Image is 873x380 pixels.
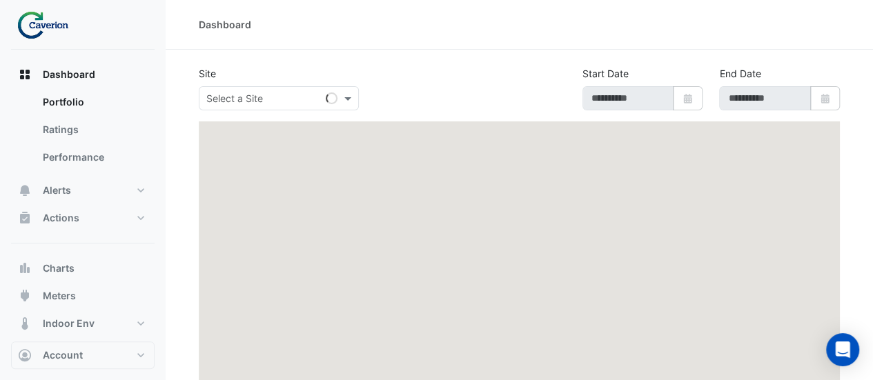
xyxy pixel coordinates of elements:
a: Performance [32,143,155,171]
app-icon: Indoor Env [18,317,32,330]
button: Dashboard [11,61,155,88]
app-icon: Charts [18,261,32,275]
app-icon: Meters [18,289,32,303]
button: Alerts [11,177,155,204]
div: Dashboard [199,17,251,32]
app-icon: Alerts [18,183,32,197]
a: Portfolio [32,88,155,116]
div: Dashboard [11,88,155,177]
app-icon: Actions [18,211,32,225]
button: Indoor Env [11,310,155,337]
label: End Date [719,66,761,81]
span: Indoor Env [43,317,95,330]
span: Dashboard [43,68,95,81]
span: Meters [43,289,76,303]
button: Actions [11,204,155,232]
label: Start Date [582,66,629,81]
button: Account [11,341,155,369]
span: Alerts [43,183,71,197]
div: Open Intercom Messenger [826,333,859,366]
label: Site [199,66,216,81]
button: Charts [11,254,155,282]
a: Ratings [32,116,155,143]
button: Meters [11,282,155,310]
span: Actions [43,211,79,225]
span: Account [43,348,83,362]
button: Reports [11,337,155,365]
span: Charts [43,261,75,275]
app-icon: Dashboard [18,68,32,81]
img: Company Logo [17,11,79,39]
